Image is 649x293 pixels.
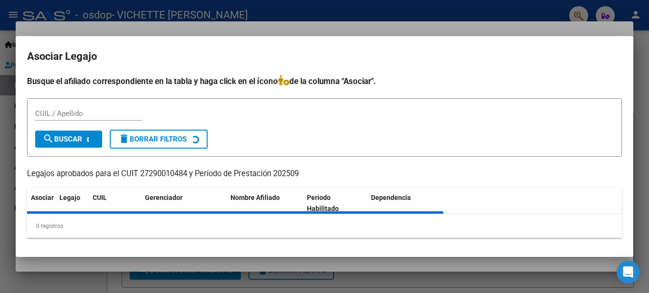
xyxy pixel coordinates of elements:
[371,194,411,201] span: Dependencia
[59,194,80,201] span: Legajo
[27,47,622,66] h2: Asociar Legajo
[230,194,280,201] span: Nombre Afiliado
[227,188,303,219] datatable-header-cell: Nombre Afiliado
[303,188,367,219] datatable-header-cell: Periodo Habilitado
[93,194,107,201] span: CUIL
[43,135,82,143] span: Buscar
[56,188,89,219] datatable-header-cell: Legajo
[27,214,622,238] div: 0 registros
[118,133,130,144] mat-icon: delete
[89,188,141,219] datatable-header-cell: CUIL
[31,194,54,201] span: Asociar
[35,131,102,148] button: Buscar
[27,75,622,87] h4: Busque el afiliado correspondiente en la tabla y haga click en el ícono de la columna "Asociar".
[145,194,182,201] span: Gerenciador
[617,261,639,284] div: Open Intercom Messenger
[307,194,339,212] span: Periodo Habilitado
[27,168,622,180] p: Legajos aprobados para el CUIT 27290010484 y Período de Prestación 202509
[141,188,227,219] datatable-header-cell: Gerenciador
[27,188,56,219] datatable-header-cell: Asociar
[43,133,54,144] mat-icon: search
[367,188,444,219] datatable-header-cell: Dependencia
[110,130,208,149] button: Borrar Filtros
[118,135,187,143] span: Borrar Filtros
